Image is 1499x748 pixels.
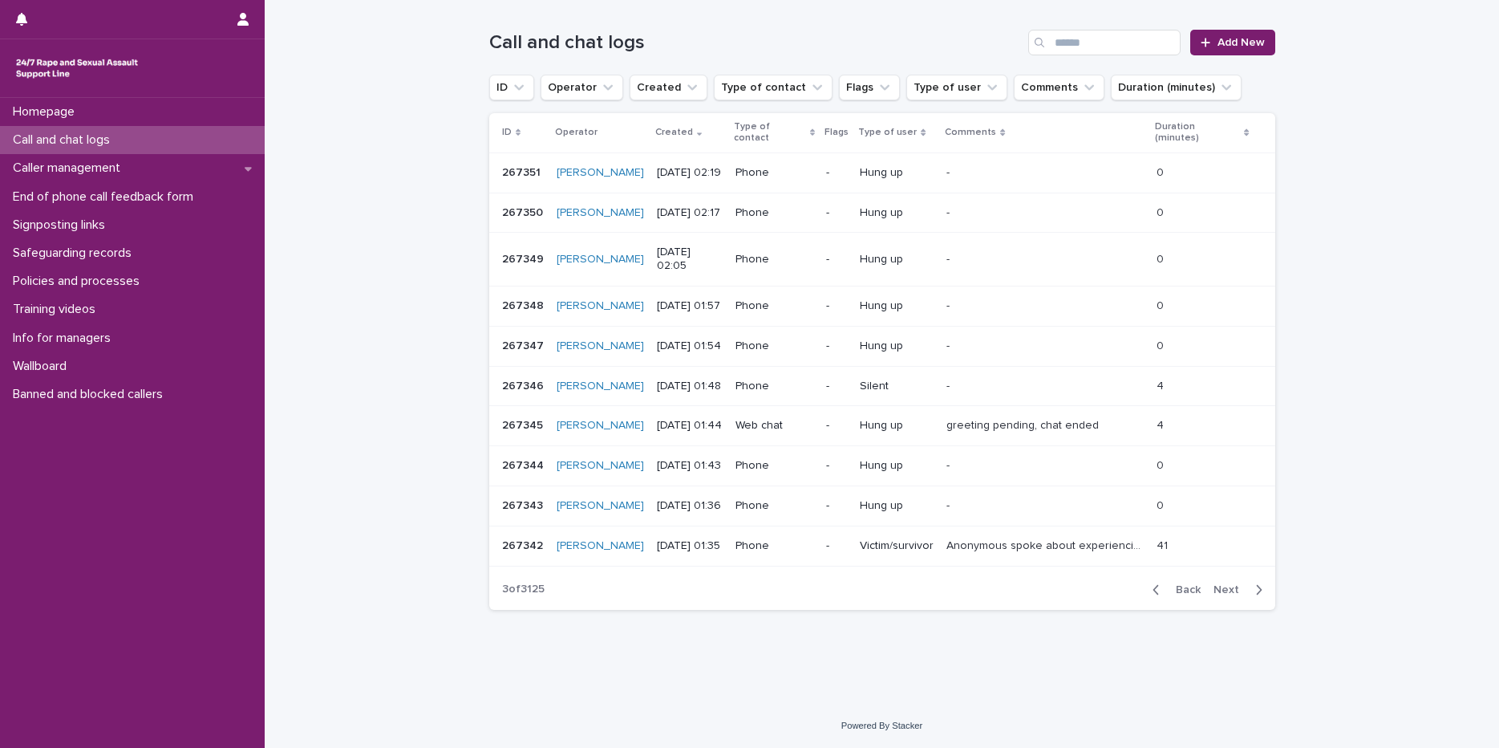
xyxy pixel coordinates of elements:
[1166,584,1201,596] span: Back
[1155,118,1240,148] p: Duration (minutes)
[946,203,953,220] p: -
[946,496,953,513] p: -
[489,570,557,609] p: 3 of 3125
[502,163,544,180] p: 267351
[735,166,814,180] p: Phone
[824,124,849,141] p: Flags
[826,206,847,220] p: -
[860,339,934,353] p: Hung up
[6,359,79,374] p: Wallboard
[826,339,847,353] p: -
[502,203,546,220] p: 267350
[1111,75,1242,100] button: Duration (minutes)
[541,75,623,100] button: Operator
[946,250,953,266] p: -
[657,539,723,553] p: [DATE] 01:35
[1014,75,1104,100] button: Comments
[735,499,814,513] p: Phone
[946,456,953,473] p: -
[657,166,723,180] p: [DATE] 02:19
[946,376,953,393] p: -
[860,253,934,266] p: Hung up
[6,274,152,289] p: Policies and processes
[946,336,953,353] p: -
[860,380,934,393] p: Silent
[1157,296,1167,313] p: 0
[735,459,814,473] p: Phone
[489,193,1275,233] tr: 267350267350 [PERSON_NAME] [DATE] 02:17Phone-Hung up-- 00
[1157,336,1167,353] p: 0
[557,380,644,393] a: [PERSON_NAME]
[1157,456,1167,473] p: 0
[826,419,847,433] p: -
[1217,37,1265,48] span: Add New
[655,124,693,141] p: Created
[1157,203,1167,220] p: 0
[860,459,934,473] p: Hung up
[502,336,547,353] p: 267347
[489,326,1275,366] tr: 267347267347 [PERSON_NAME] [DATE] 01:54Phone-Hung up-- 00
[6,189,206,205] p: End of phone call feedback form
[735,206,814,220] p: Phone
[502,496,546,513] p: 267343
[860,499,934,513] p: Hung up
[502,456,547,473] p: 267344
[1157,250,1167,266] p: 0
[1157,496,1167,513] p: 0
[826,499,847,513] p: -
[557,419,644,433] a: [PERSON_NAME]
[489,366,1275,406] tr: 267346267346 [PERSON_NAME] [DATE] 01:48Phone-Silent-- 44
[946,416,1102,433] p: greeting pending, chat ended
[657,419,723,433] p: [DATE] 01:44
[489,446,1275,486] tr: 267344267344 [PERSON_NAME] [DATE] 01:43Phone-Hung up-- 00
[841,721,922,730] a: Powered By Stacker
[1157,536,1171,553] p: 41
[839,75,900,100] button: Flags
[557,539,644,553] a: [PERSON_NAME]
[489,152,1275,193] tr: 267351267351 [PERSON_NAME] [DATE] 02:19Phone-Hung up-- 00
[630,75,707,100] button: Created
[6,387,176,402] p: Banned and blocked callers
[735,253,814,266] p: Phone
[489,233,1275,287] tr: 267349267349 [PERSON_NAME] [DATE] 02:05Phone-Hung up-- 00
[860,539,934,553] p: Victim/survivor
[657,380,723,393] p: [DATE] 01:48
[657,339,723,353] p: [DATE] 01:54
[6,104,87,120] p: Homepage
[1140,583,1207,597] button: Back
[657,499,723,513] p: [DATE] 01:36
[826,253,847,266] p: -
[489,75,534,100] button: ID
[502,536,546,553] p: 267342
[860,299,934,313] p: Hung up
[6,132,123,148] p: Call and chat logs
[6,302,108,317] p: Training videos
[858,124,917,141] p: Type of user
[502,250,547,266] p: 267349
[946,296,953,313] p: -
[489,286,1275,326] tr: 267348267348 [PERSON_NAME] [DATE] 01:57Phone-Hung up-- 00
[945,124,996,141] p: Comments
[489,526,1275,566] tr: 267342267342 [PERSON_NAME] [DATE] 01:35Phone-Victim/survivorAnonymous spoke about experiencing [M...
[6,217,118,233] p: Signposting links
[826,539,847,553] p: -
[1157,163,1167,180] p: 0
[1207,583,1275,597] button: Next
[657,246,723,273] p: [DATE] 02:05
[557,166,644,180] a: [PERSON_NAME]
[860,166,934,180] p: Hung up
[557,253,644,266] a: [PERSON_NAME]
[13,52,141,84] img: rhQMoQhaT3yELyF149Cw
[489,31,1023,55] h1: Call and chat logs
[735,380,814,393] p: Phone
[557,339,644,353] a: [PERSON_NAME]
[714,75,833,100] button: Type of contact
[489,486,1275,526] tr: 267343267343 [PERSON_NAME] [DATE] 01:36Phone-Hung up-- 00
[1190,30,1274,55] a: Add New
[946,163,953,180] p: -
[502,416,546,433] p: 267345
[946,536,1147,553] p: Anonymous spoke about experiencing child sexual abuse and dealing with CPTSD. She shared about th...
[1028,30,1181,55] input: Search
[906,75,1007,100] button: Type of user
[502,376,547,393] p: 267346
